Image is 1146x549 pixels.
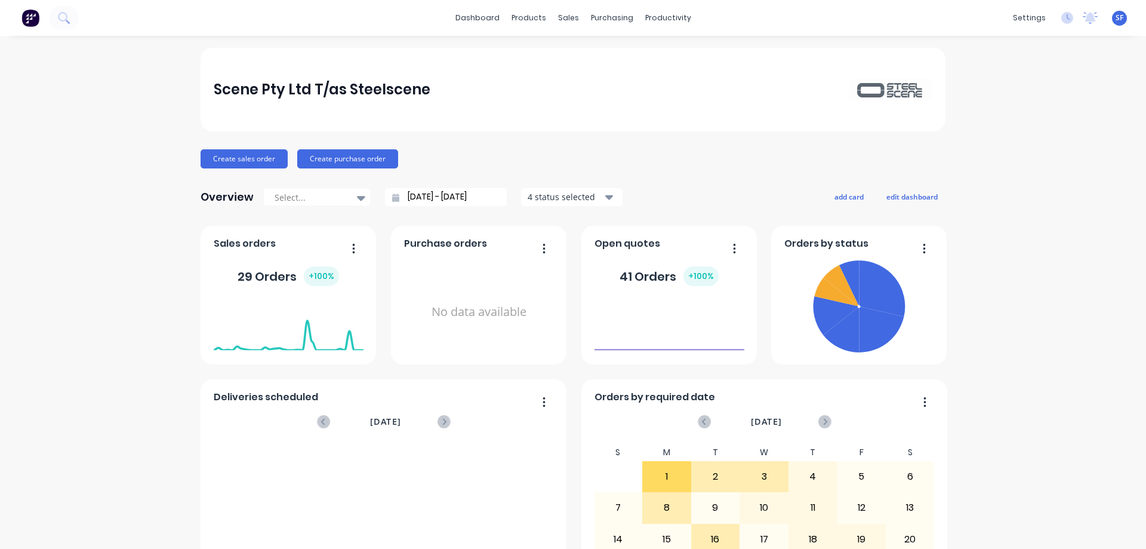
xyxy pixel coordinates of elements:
div: 8 [643,493,691,523]
img: Factory [21,9,39,27]
button: 4 status selected [521,188,623,206]
div: 10 [740,493,788,523]
div: Overview [201,185,254,209]
img: Scene Pty Ltd T/as Steelscene [849,79,932,100]
span: SF [1116,13,1123,23]
div: Scene Pty Ltd T/as Steelscene [214,78,430,102]
div: 13 [886,493,934,523]
div: products [506,9,552,27]
div: sales [552,9,585,27]
div: 4 [789,462,837,492]
div: F [837,444,886,461]
div: 1 [643,462,691,492]
div: purchasing [585,9,639,27]
span: [DATE] [751,415,782,428]
div: + 100 % [304,266,339,286]
div: 12 [837,493,885,523]
div: T [691,444,740,461]
button: Create sales order [201,149,288,168]
div: 3 [740,462,788,492]
span: [DATE] [370,415,401,428]
button: edit dashboard [879,189,945,204]
div: 7 [594,493,642,523]
div: S [594,444,643,461]
div: 2 [692,462,740,492]
div: settings [1007,9,1052,27]
div: 9 [692,493,740,523]
div: 41 Orders [620,266,719,286]
span: Open quotes [594,237,660,251]
span: Purchase orders [404,237,487,251]
a: dashboard [449,9,506,27]
div: M [642,444,691,461]
div: 4 status selected [528,191,603,203]
div: + 100 % [683,266,719,286]
div: T [788,444,837,461]
div: W [740,444,788,461]
span: Sales orders [214,237,276,251]
button: add card [827,189,871,204]
div: No data available [404,256,554,369]
div: 5 [837,462,885,492]
div: 29 Orders [238,266,339,286]
button: Create purchase order [297,149,398,168]
div: 11 [789,493,837,523]
div: S [886,444,935,461]
div: productivity [639,9,697,27]
span: Orders by status [784,237,868,251]
div: 6 [886,462,934,492]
